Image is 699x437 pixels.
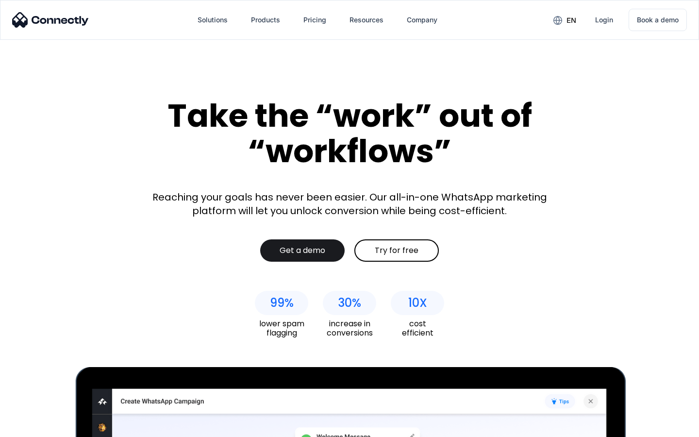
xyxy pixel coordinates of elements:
[255,319,308,337] div: lower spam flagging
[391,319,444,337] div: cost efficient
[19,420,58,434] ul: Language list
[280,246,325,255] div: Get a demo
[296,8,334,32] a: Pricing
[407,13,437,27] div: Company
[354,239,439,262] a: Try for free
[349,13,383,27] div: Resources
[260,239,345,262] a: Get a demo
[629,9,687,31] a: Book a demo
[131,98,568,168] div: Take the “work” out of “workflows”
[10,420,58,434] aside: Language selected: English
[251,13,280,27] div: Products
[408,296,427,310] div: 10X
[587,8,621,32] a: Login
[198,13,228,27] div: Solutions
[566,14,576,27] div: en
[12,12,89,28] img: Connectly Logo
[338,296,361,310] div: 30%
[303,13,326,27] div: Pricing
[146,190,553,218] div: Reaching your goals has never been easier. Our all-in-one WhatsApp marketing platform will let yo...
[270,296,294,310] div: 99%
[595,13,613,27] div: Login
[375,246,418,255] div: Try for free
[323,319,376,337] div: increase in conversions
